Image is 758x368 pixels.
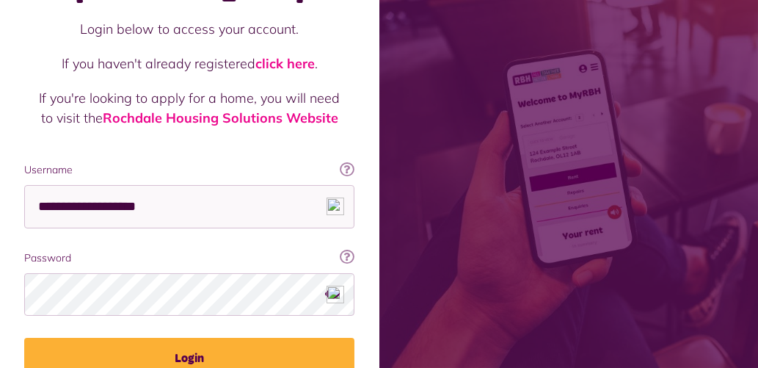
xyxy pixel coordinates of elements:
[103,109,338,126] a: Rochdale Housing Solutions Website
[39,88,340,128] p: If you're looking to apply for a home, you will need to visit the
[39,54,340,73] p: If you haven't already registered .
[39,19,340,39] p: Login below to access your account.
[24,250,354,266] label: Password
[327,198,344,215] img: npw-badge-icon-locked.svg
[24,162,354,178] label: Username
[255,55,315,72] a: click here
[327,286,344,303] img: npw-badge-icon-locked.svg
